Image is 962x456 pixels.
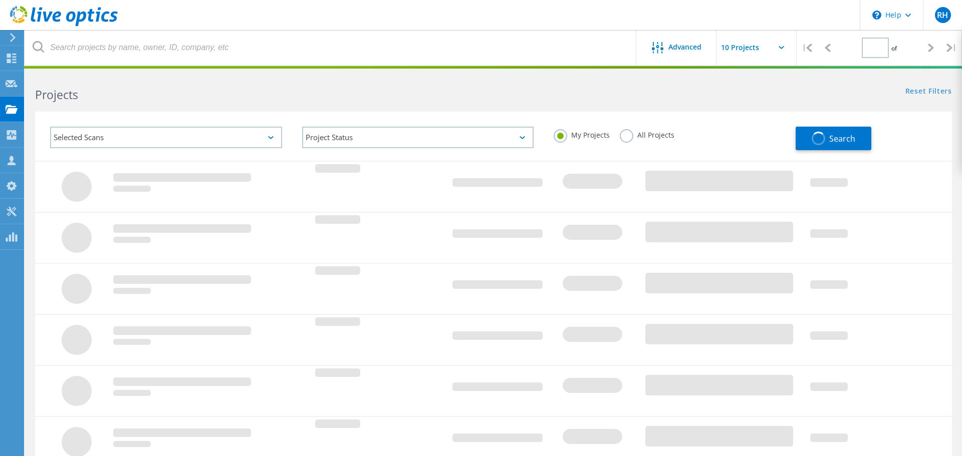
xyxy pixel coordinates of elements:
[50,127,282,148] div: Selected Scans
[905,88,952,96] a: Reset Filters
[25,30,637,65] input: Search projects by name, owner, ID, company, etc
[937,11,948,19] span: RH
[554,129,610,139] label: My Projects
[872,11,881,20] svg: \n
[941,30,962,66] div: |
[302,127,534,148] div: Project Status
[35,87,78,103] b: Projects
[620,129,674,139] label: All Projects
[891,44,897,53] span: of
[796,127,871,150] button: Search
[10,21,118,28] a: Live Optics Dashboard
[829,133,855,144] span: Search
[668,44,701,51] span: Advanced
[797,30,817,66] div: |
